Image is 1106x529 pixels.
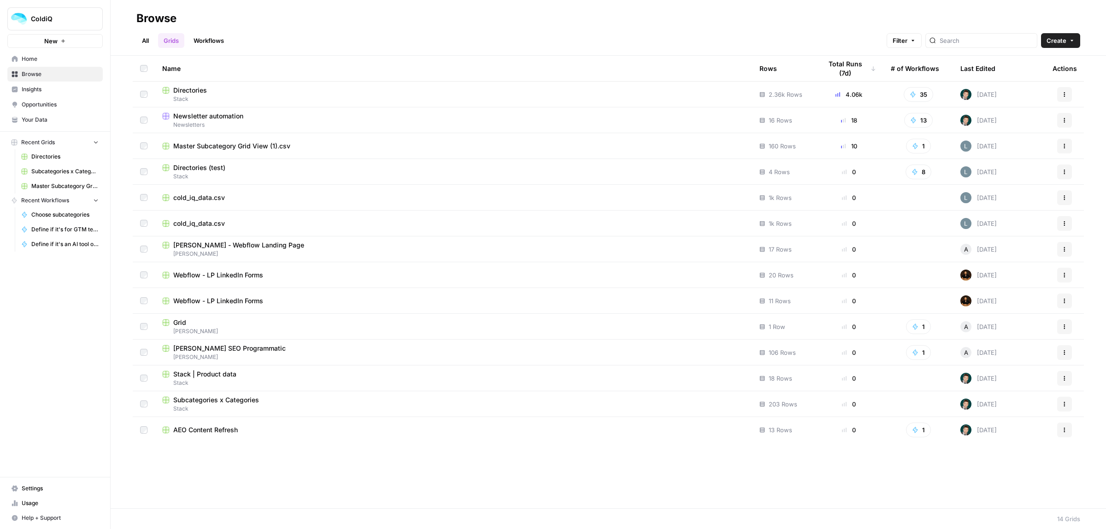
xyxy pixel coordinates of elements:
a: Home [7,52,103,66]
span: [PERSON_NAME] [162,327,745,335]
a: Browse [7,67,103,82]
div: Browse [136,11,176,26]
span: 17 Rows [769,245,792,254]
span: 13 Rows [769,425,792,435]
div: Actions [1053,56,1077,81]
div: [DATE] [960,424,997,435]
div: # of Workflows [891,56,939,81]
div: 18 [822,116,876,125]
span: Usage [22,499,99,507]
div: 10 [822,141,876,151]
span: Settings [22,484,99,493]
span: 1 Row [769,322,785,331]
img: 992gdyty1pe6t0j61jgrcag3mgyd [960,89,971,100]
button: 13 [904,113,933,128]
span: Filter [893,36,907,45]
img: 992gdyty1pe6t0j61jgrcag3mgyd [960,399,971,410]
button: Recent Grids [7,135,103,149]
div: [DATE] [960,115,997,126]
a: Usage [7,496,103,511]
span: cold_iq_data.csv [173,219,225,228]
button: 1 [906,319,931,334]
a: Grid[PERSON_NAME] [162,318,745,335]
button: New [7,34,103,48]
img: ColdiQ Logo [11,11,27,27]
a: Master Subcategory Grid View (1).csv [162,141,745,151]
div: 0 [822,400,876,409]
a: Insights [7,82,103,97]
span: Stack [162,379,745,387]
span: A [964,322,968,331]
a: [PERSON_NAME] SEO Programmatic[PERSON_NAME] [162,344,745,361]
img: aicxa9pjwzxlei1ewc52dhb2zzjt [960,270,971,281]
span: Directories [173,86,207,95]
span: A [964,348,968,357]
a: Webflow - LP LinkedIn Forms [162,270,745,280]
div: 0 [822,348,876,357]
span: 18 Rows [769,374,792,383]
span: [PERSON_NAME] SEO Programmatic [173,344,286,353]
div: [DATE] [960,347,997,358]
img: nzvat608f5cnz1l55m49fvwrcsnc [960,192,971,203]
span: Webflow - LP LinkedIn Forms [173,270,263,280]
div: [DATE] [960,141,997,152]
div: [DATE] [960,321,997,332]
span: [PERSON_NAME] [162,353,745,361]
div: [DATE] [960,166,997,177]
span: AEO Content Refresh [173,425,238,435]
a: Define if it's for GTM teams? [17,222,103,237]
span: 203 Rows [769,400,797,409]
span: Define if it's for GTM teams? [31,225,99,234]
span: 2.36k Rows [769,90,802,99]
img: aicxa9pjwzxlei1ewc52dhb2zzjt [960,295,971,306]
span: Master Subcategory Grid View (1).csv [173,141,290,151]
a: [PERSON_NAME] - Webflow Landing Page[PERSON_NAME] [162,241,745,258]
div: Last Edited [960,56,995,81]
div: 0 [822,167,876,176]
span: Newsletters [162,121,745,129]
div: [DATE] [960,295,997,306]
a: All [136,33,154,48]
div: [DATE] [960,192,997,203]
span: Create [1047,36,1066,45]
span: cold_iq_data.csv [173,193,225,202]
span: Stack | Product data [173,370,236,379]
a: Choose subcategories [17,207,103,222]
span: Choose subcategories [31,211,99,219]
span: 1k Rows [769,219,792,228]
a: Grids [158,33,184,48]
span: Subcategories x Categories [31,167,99,176]
button: Create [1041,33,1080,48]
div: Rows [759,56,777,81]
div: [DATE] [960,373,997,384]
span: Subcategories x Categories [173,395,259,405]
span: Define if it's an AI tool or not? [31,240,99,248]
div: 4.06k [822,90,876,99]
a: DirectoriesStack [162,86,745,103]
img: nzvat608f5cnz1l55m49fvwrcsnc [960,141,971,152]
span: 106 Rows [769,348,796,357]
span: 160 Rows [769,141,796,151]
span: 1k Rows [769,193,792,202]
span: Stack [162,95,745,103]
button: 1 [906,345,931,360]
span: Recent Grids [21,138,55,147]
span: Recent Workflows [21,196,69,205]
img: 992gdyty1pe6t0j61jgrcag3mgyd [960,115,971,126]
span: New [44,36,58,46]
span: 11 Rows [769,296,791,306]
a: Subcategories x CategoriesStack [162,395,745,413]
img: nzvat608f5cnz1l55m49fvwrcsnc [960,218,971,229]
div: 0 [822,425,876,435]
button: Filter [887,33,922,48]
div: 0 [822,193,876,202]
span: Opportunities [22,100,99,109]
span: ColdiQ [31,14,87,24]
div: Name [162,56,745,81]
a: Define if it's an AI tool or not? [17,237,103,252]
button: Help + Support [7,511,103,525]
button: 35 [904,87,933,102]
a: Newsletter automationNewsletters [162,112,745,129]
div: 0 [822,322,876,331]
span: Newsletter automation [173,112,243,121]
